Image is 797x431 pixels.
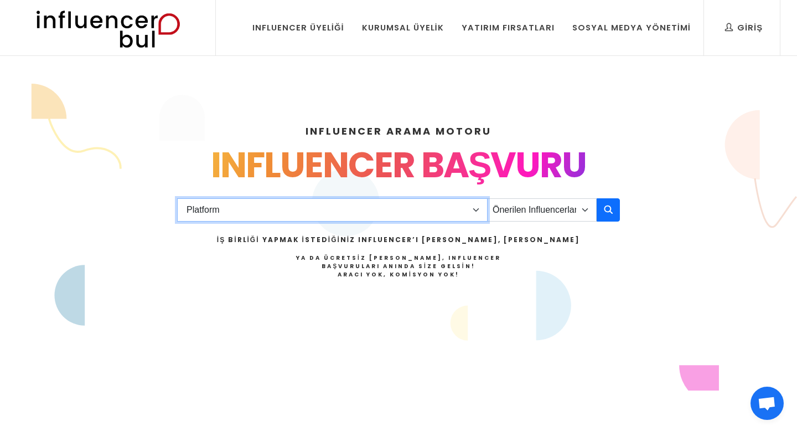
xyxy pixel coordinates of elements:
div: Influencer Başvuru [40,138,757,192]
div: Yatırım Fırsatları [462,22,555,34]
h4: INFLUENCER ARAMA MOTORU [40,124,757,138]
div: Sosyal Medya Yönetimi [572,22,691,34]
div: Giriş [725,22,763,34]
div: Influencer Üyeliği [252,22,344,34]
strong: Aracı Yok, Komisyon Yok! [338,270,459,279]
h2: İş Birliği Yapmak İstediğiniz Influencer’ı [PERSON_NAME], [PERSON_NAME] [217,235,580,245]
h4: Ya da Ücretsiz [PERSON_NAME], Influencer Başvuruları Anında Size Gelsin! [217,254,580,279]
div: Açık sohbet [751,387,784,420]
div: Kurumsal Üyelik [362,22,444,34]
